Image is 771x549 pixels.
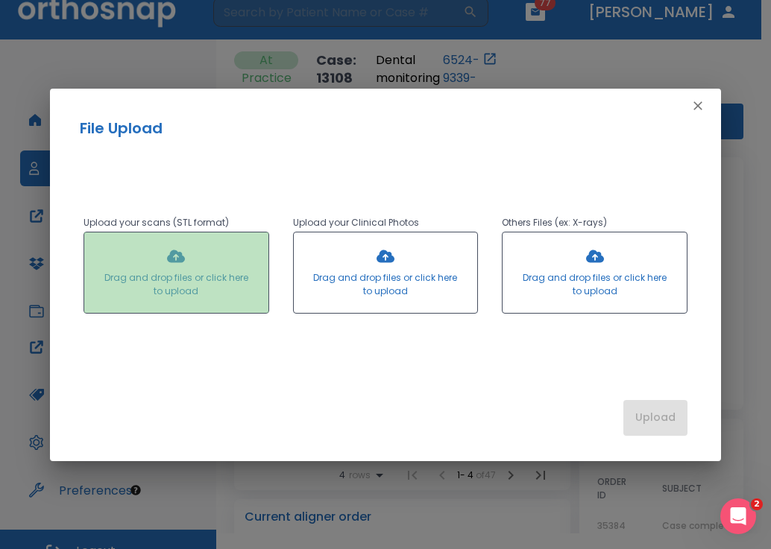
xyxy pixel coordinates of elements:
iframe: Intercom live chat [720,498,756,534]
p: Others Files (ex: X-rays) [502,214,687,232]
span: 2 [751,498,763,510]
h2: File Upload [80,117,691,139]
p: Upload your Clinical Photos [293,214,479,232]
p: Upload your scans (STL format) [84,214,269,232]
